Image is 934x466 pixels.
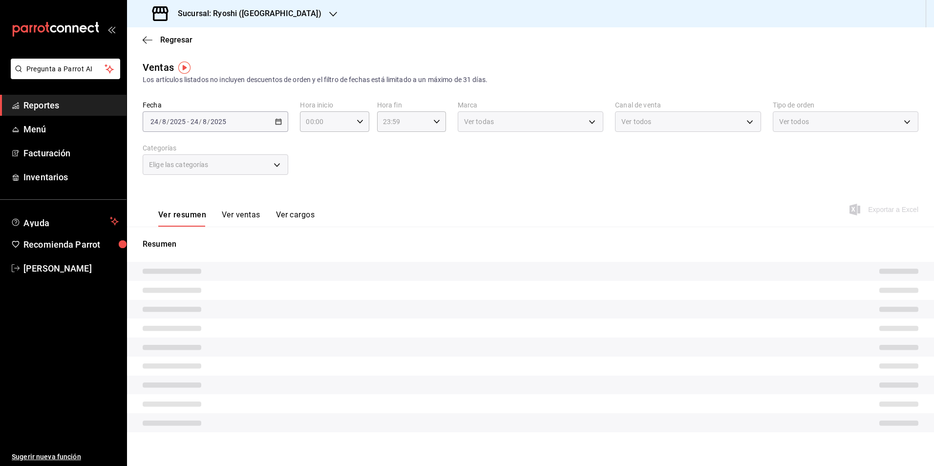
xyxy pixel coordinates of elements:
label: Canal de venta [615,102,761,108]
span: Facturación [23,147,119,160]
button: open_drawer_menu [107,25,115,33]
span: Sugerir nueva función [12,452,119,462]
p: Resumen [143,238,918,250]
span: / [207,118,210,126]
div: navigation tabs [158,210,315,227]
label: Fecha [143,102,288,108]
input: -- [190,118,199,126]
span: Inventarios [23,170,119,184]
label: Marca [458,102,603,108]
span: / [167,118,170,126]
button: Ver resumen [158,210,206,227]
span: Pregunta a Parrot AI [26,64,105,74]
span: Menú [23,123,119,136]
input: ---- [210,118,227,126]
h3: Sucursal: Ryoshi ([GEOGRAPHIC_DATA]) [170,8,321,20]
span: Ver todos [779,117,809,127]
button: Ver cargos [276,210,315,227]
label: Hora fin [377,102,446,108]
label: Hora inicio [300,102,369,108]
div: Ventas [143,60,174,75]
span: - [187,118,189,126]
input: -- [162,118,167,126]
span: Elige las categorías [149,160,209,169]
div: Los artículos listados no incluyen descuentos de orden y el filtro de fechas está limitado a un m... [143,75,918,85]
span: Recomienda Parrot [23,238,119,251]
button: Regresar [143,35,192,44]
span: [PERSON_NAME] [23,262,119,275]
span: / [199,118,202,126]
span: / [159,118,162,126]
label: Tipo de orden [773,102,918,108]
span: Ayuda [23,215,106,227]
input: ---- [170,118,186,126]
span: Ver todas [464,117,494,127]
a: Pregunta a Parrot AI [7,71,120,81]
img: Tooltip marker [178,62,191,74]
button: Pregunta a Parrot AI [11,59,120,79]
span: Regresar [160,35,192,44]
label: Categorías [143,145,288,151]
button: Ver ventas [222,210,260,227]
input: -- [150,118,159,126]
span: Ver todos [621,117,651,127]
span: Reportes [23,99,119,112]
input: -- [202,118,207,126]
